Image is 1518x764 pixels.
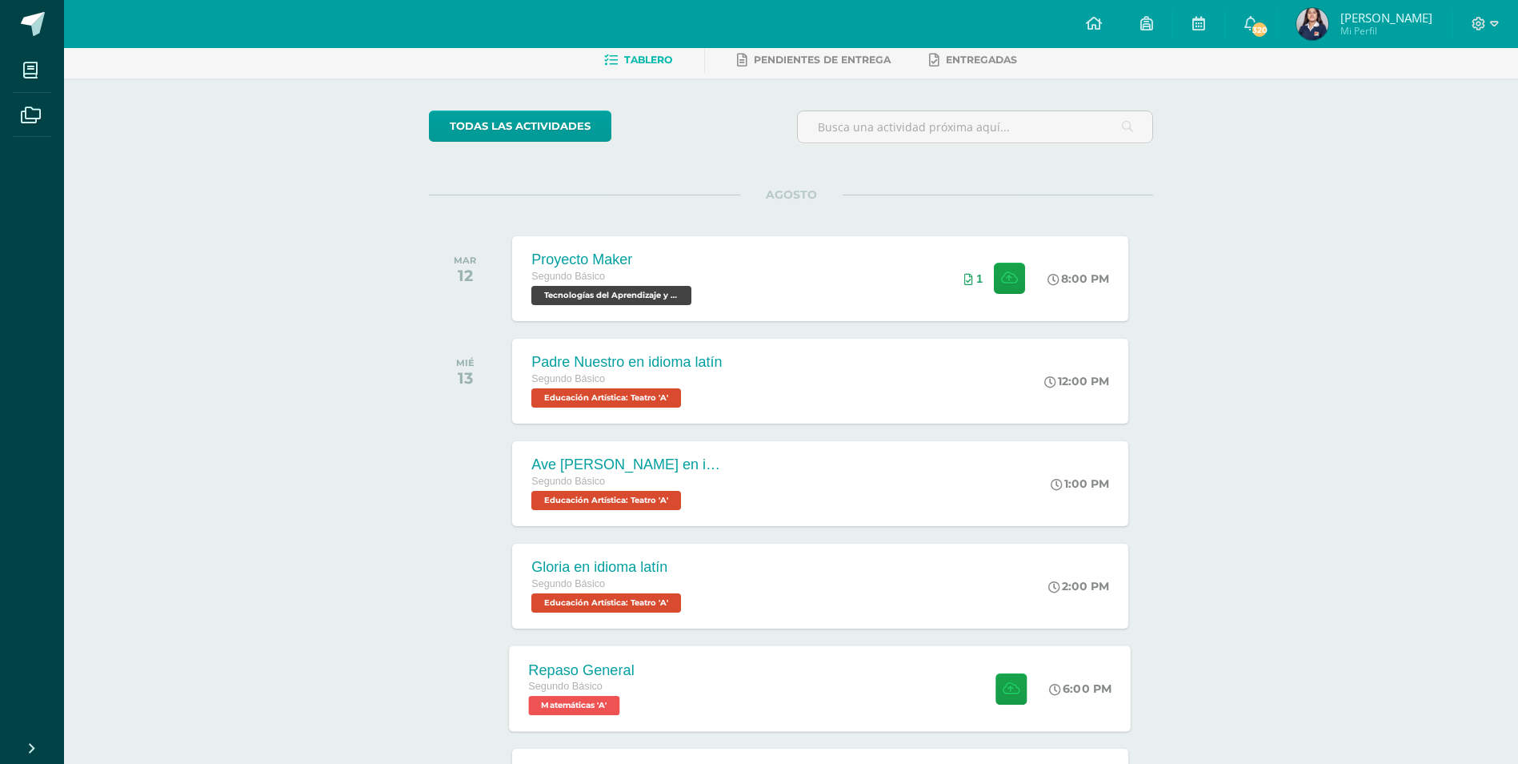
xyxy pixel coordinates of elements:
div: Gloria en idioma latín [531,559,685,576]
span: Tecnologías del Aprendizaje y la Comunicación 'A' [531,286,691,305]
div: 12:00 PM [1044,374,1109,388]
div: Proyecto Maker [531,251,695,268]
span: Segundo Básico [531,271,605,282]
span: Pendientes de entrega [754,54,891,66]
span: Segundo Básico [531,373,605,384]
div: 12 [454,266,476,285]
div: 13 [456,368,475,388]
a: Tablero [604,47,672,73]
span: Educación Artística: Teatro 'A' [531,593,681,613]
span: Tablero [624,54,672,66]
a: todas las Actividades [429,111,611,142]
div: 6:00 PM [1050,682,1112,696]
span: AGOSTO [740,187,843,202]
span: [PERSON_NAME] [1340,10,1432,26]
a: Entregadas [929,47,1017,73]
span: Mi Perfil [1340,24,1432,38]
span: Segundo Básico [531,578,605,589]
span: Entregadas [946,54,1017,66]
div: Archivos entregados [964,272,983,285]
span: 320 [1251,21,1268,38]
span: Educación Artística: Teatro 'A' [531,491,681,510]
div: 1:00 PM [1051,476,1109,491]
div: Repaso General [529,661,635,678]
input: Busca una actividad próxima aquí... [798,111,1152,143]
div: Ave [PERSON_NAME] en idioma latín. [531,456,723,473]
div: MAR [454,255,476,266]
div: 8:00 PM [1047,271,1109,286]
img: dabe2d1f65ea348e3d61e319bb1d16db.png [1296,8,1328,40]
div: Padre Nuestro en idioma latín [531,354,722,371]
span: Segundo Básico [529,681,603,692]
a: Pendientes de entrega [737,47,891,73]
span: 1 [976,272,983,285]
span: Educación Artística: Teatro 'A' [531,388,681,408]
span: Segundo Básico [531,476,605,487]
div: 2:00 PM [1048,579,1109,593]
div: MIÉ [456,357,475,368]
span: Matemáticas 'A' [529,696,620,715]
